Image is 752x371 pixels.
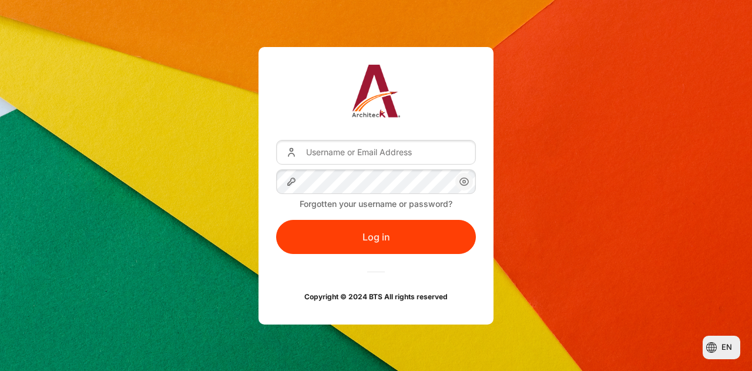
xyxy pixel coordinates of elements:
[721,342,732,353] span: en
[276,140,476,165] input: Username or Email Address
[300,199,452,209] a: Forgotten your username or password?
[352,65,401,118] img: Architeck
[304,292,448,301] strong: Copyright © 2024 BTS All rights reserved
[352,65,401,122] a: Architeck
[703,336,740,359] button: Languages
[276,220,476,254] button: Log in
